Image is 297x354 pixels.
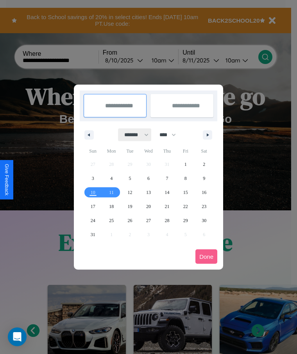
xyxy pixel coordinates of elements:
[202,199,206,213] span: 23
[102,199,120,213] button: 18
[128,185,132,199] span: 12
[139,185,157,199] button: 13
[139,213,157,228] button: 27
[165,199,169,213] span: 21
[4,164,9,196] div: Give Feedback
[203,157,205,171] span: 2
[147,171,150,185] span: 6
[158,199,176,213] button: 21
[195,145,213,157] span: Sat
[102,185,120,199] button: 11
[183,199,188,213] span: 22
[121,213,139,228] button: 26
[166,171,168,185] span: 7
[176,171,195,185] button: 8
[195,249,217,264] button: Done
[102,145,120,157] span: Mon
[146,213,151,228] span: 27
[202,185,206,199] span: 16
[184,171,187,185] span: 8
[183,213,188,228] span: 29
[165,185,169,199] span: 14
[128,199,132,213] span: 19
[176,185,195,199] button: 15
[84,171,102,185] button: 3
[176,157,195,171] button: 1
[183,185,188,199] span: 15
[195,199,213,213] button: 23
[121,199,139,213] button: 19
[158,171,176,185] button: 7
[129,171,131,185] span: 5
[139,199,157,213] button: 20
[158,185,176,199] button: 14
[84,213,102,228] button: 24
[109,185,114,199] span: 11
[8,327,27,346] div: Open Intercom Messenger
[109,213,114,228] span: 25
[84,228,102,242] button: 31
[91,199,95,213] span: 17
[195,157,213,171] button: 2
[195,213,213,228] button: 30
[176,145,195,157] span: Fri
[102,213,120,228] button: 25
[92,171,94,185] span: 3
[91,213,95,228] span: 24
[139,171,157,185] button: 6
[176,199,195,213] button: 22
[128,213,132,228] span: 26
[139,145,157,157] span: Wed
[121,171,139,185] button: 5
[84,185,102,199] button: 10
[121,185,139,199] button: 12
[84,145,102,157] span: Sun
[202,213,206,228] span: 30
[158,213,176,228] button: 28
[158,145,176,157] span: Thu
[195,171,213,185] button: 9
[91,185,95,199] span: 10
[165,213,169,228] span: 28
[184,157,187,171] span: 1
[195,185,213,199] button: 16
[176,213,195,228] button: 29
[91,228,95,242] span: 31
[110,171,113,185] span: 4
[121,145,139,157] span: Tue
[84,199,102,213] button: 17
[203,171,205,185] span: 9
[102,171,120,185] button: 4
[146,199,151,213] span: 20
[146,185,151,199] span: 13
[109,199,114,213] span: 18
